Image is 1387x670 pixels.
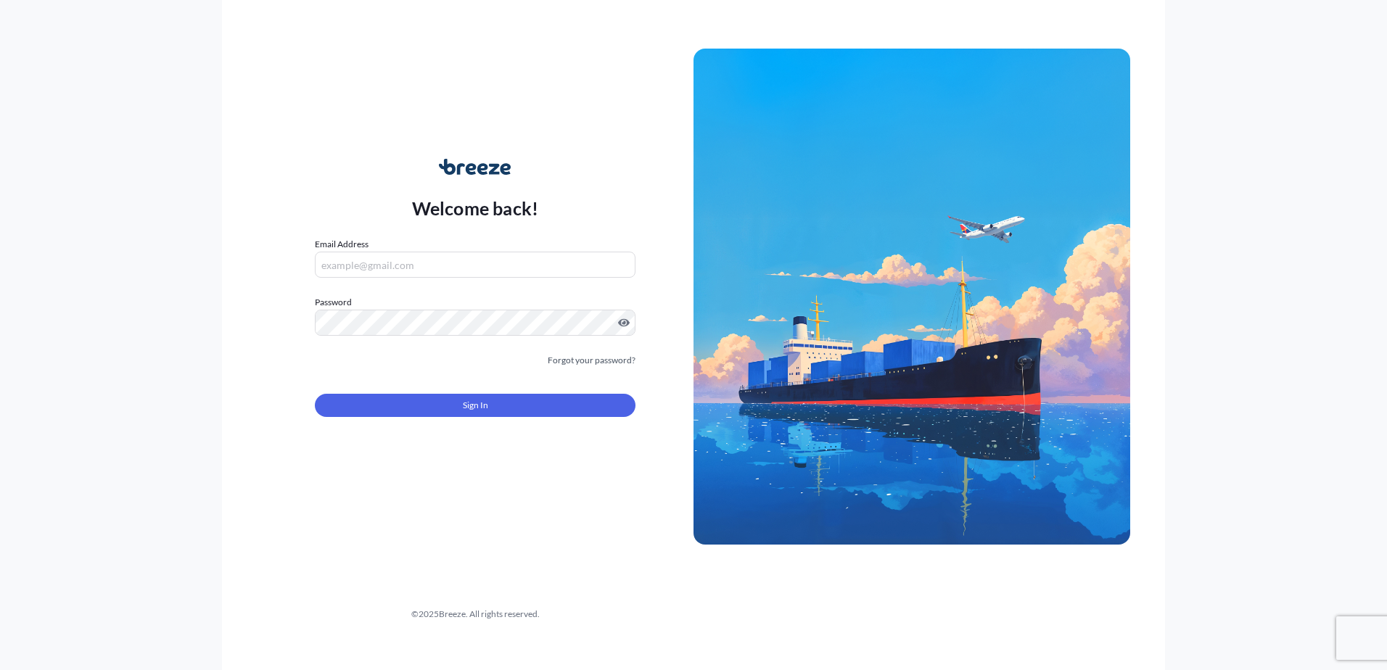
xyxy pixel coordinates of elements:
[257,607,693,621] div: © 2025 Breeze. All rights reserved.
[618,317,630,328] button: Show password
[315,237,369,252] label: Email Address
[315,295,635,310] label: Password
[463,398,488,413] span: Sign In
[315,394,635,417] button: Sign In
[548,353,635,368] a: Forgot your password?
[412,197,539,220] p: Welcome back!
[693,49,1130,545] img: Ship illustration
[315,252,635,278] input: example@gmail.com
